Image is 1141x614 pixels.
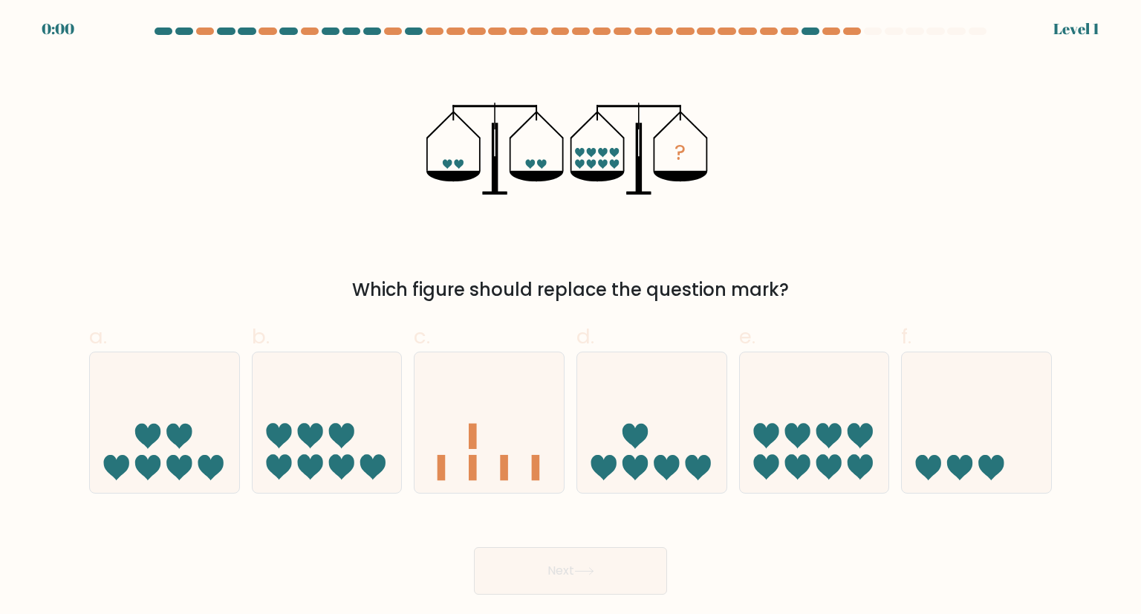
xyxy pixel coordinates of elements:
[674,137,686,167] tspan: ?
[414,322,430,351] span: c.
[252,322,270,351] span: b.
[89,322,107,351] span: a.
[474,547,667,595] button: Next
[98,277,1043,303] div: Which figure should replace the question mark?
[901,322,911,351] span: f.
[42,18,74,40] div: 0:00
[739,322,755,351] span: e.
[1053,18,1099,40] div: Level 1
[576,322,594,351] span: d.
